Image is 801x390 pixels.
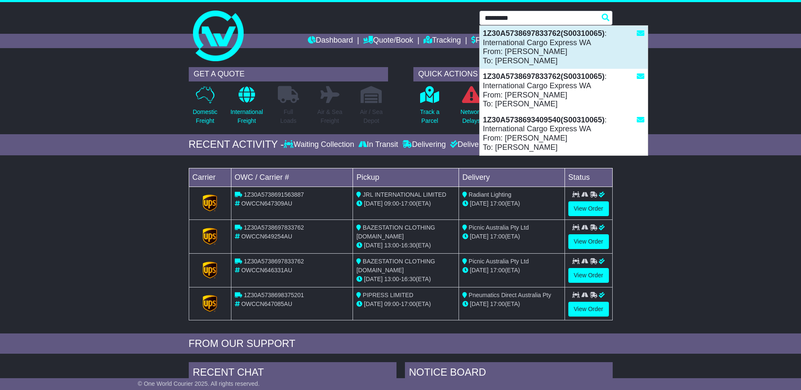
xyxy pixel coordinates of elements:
span: [DATE] [364,200,383,207]
a: View Order [568,201,609,216]
div: QUICK ACTIONS [413,67,613,81]
span: [DATE] [364,276,383,282]
div: : International Cargo Express WA From: [PERSON_NAME] To: [PERSON_NAME] [480,69,648,112]
a: View Order [568,302,609,317]
div: NOTICE BOARD [405,362,613,385]
span: 13:00 [384,242,399,249]
span: OWCCN647085AU [241,301,292,307]
div: (ETA) [462,199,561,208]
span: [DATE] [364,301,383,307]
img: GetCarrierServiceLogo [203,262,217,279]
p: Full Loads [278,108,299,125]
span: 1Z30A5738697833762 [244,224,304,231]
div: Delivering [400,140,448,149]
span: Pneumatics Direct Australia Pty [469,292,551,298]
td: Delivery [459,168,565,187]
span: 17:00 [401,200,416,207]
span: 17:00 [490,200,505,207]
p: Air & Sea Freight [318,108,342,125]
p: International Freight [231,108,263,125]
span: 1Z30A5738698375201 [244,292,304,298]
span: OWCCN647309AU [241,200,292,207]
span: OWCCN649254AU [241,233,292,240]
td: Carrier [189,168,231,187]
a: Financials [471,34,510,48]
span: BAZESTATION CLOTHING [DOMAIN_NAME] [356,224,435,240]
div: FROM OUR SUPPORT [189,338,613,350]
a: View Order [568,234,609,249]
div: - (ETA) [356,199,455,208]
span: 16:30 [401,242,416,249]
span: 16:30 [401,276,416,282]
span: 09:00 [384,200,399,207]
div: (ETA) [462,300,561,309]
div: : International Cargo Express WA From: [PERSON_NAME] To: [PERSON_NAME] [480,112,648,155]
span: [DATE] [470,233,489,240]
div: RECENT ACTIVITY - [189,138,284,151]
div: (ETA) [462,266,561,275]
div: : International Cargo Express WA From: [PERSON_NAME] To: [PERSON_NAME] [480,26,648,69]
a: NetworkDelays [460,86,482,130]
span: OWCCN646331AU [241,267,292,274]
span: 13:00 [384,276,399,282]
span: [DATE] [470,200,489,207]
div: GET A QUOTE [189,67,388,81]
img: GetCarrierServiceLogo [203,228,217,245]
td: Pickup [353,168,459,187]
div: - (ETA) [356,275,455,284]
a: Dashboard [308,34,353,48]
span: [DATE] [470,301,489,307]
strong: 1Z30A5738697833762(S00310065) [483,29,605,38]
td: OWC / Carrier # [231,168,353,187]
p: Domestic Freight [193,108,217,125]
span: 17:00 [490,233,505,240]
span: PIPRESS LIMITED [363,292,413,298]
span: Picnic Australia Pty Ltd [469,224,529,231]
span: JRL INTERNATIONAL LIMITED [363,191,446,198]
span: 1Z30A5738691563887 [244,191,304,198]
span: 1Z30A5738697833762 [244,258,304,265]
span: Picnic Australia Pty Ltd [469,258,529,265]
img: GetCarrierServiceLogo [203,295,217,312]
div: - (ETA) [356,241,455,250]
div: Waiting Collection [284,140,356,149]
div: In Transit [356,140,400,149]
span: © One World Courier 2025. All rights reserved. [138,380,260,387]
span: Radiant Lighting [469,191,511,198]
span: BAZESTATION CLOTHING [DOMAIN_NAME] [356,258,435,274]
a: Tracking [424,34,461,48]
strong: 1Z30A5738693409540(S00310065) [483,116,605,124]
p: Network Delays [460,108,482,125]
div: Delivered [448,140,490,149]
a: Track aParcel [420,86,440,130]
img: GetCarrierServiceLogo [203,195,217,211]
span: 17:00 [490,301,505,307]
span: 17:00 [401,301,416,307]
div: - (ETA) [356,300,455,309]
a: DomesticFreight [192,86,217,130]
span: 17:00 [490,267,505,274]
p: Air / Sea Depot [360,108,383,125]
span: [DATE] [364,242,383,249]
a: InternationalFreight [230,86,263,130]
span: [DATE] [470,267,489,274]
span: 09:00 [384,301,399,307]
td: Status [565,168,612,187]
a: Quote/Book [363,34,413,48]
div: (ETA) [462,232,561,241]
a: View Order [568,268,609,283]
div: RECENT CHAT [189,362,396,385]
p: Track a Parcel [420,108,440,125]
strong: 1Z30A5738697833762(S00310065) [483,72,605,81]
